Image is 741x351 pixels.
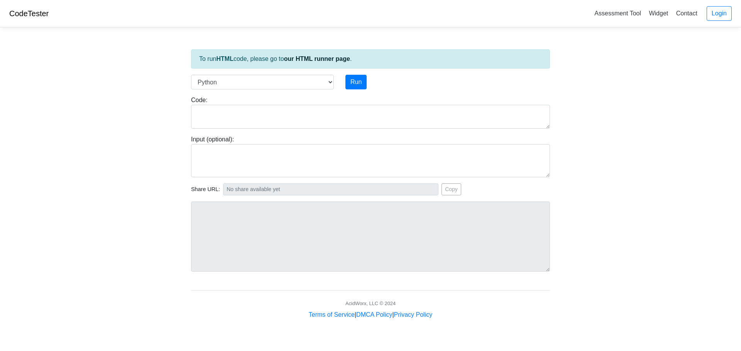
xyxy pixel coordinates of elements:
button: Copy [442,183,461,195]
strong: HTML [216,55,233,62]
button: Run [345,75,367,89]
div: To run code, please go to . [191,49,550,69]
a: Widget [646,7,671,20]
div: | | [309,310,432,319]
a: Login [707,6,732,21]
a: Assessment Tool [591,7,644,20]
a: Contact [673,7,700,20]
div: Input (optional): [185,135,556,177]
a: Terms of Service [309,311,355,318]
input: No share available yet [223,183,438,195]
span: Share URL: [191,185,220,194]
div: Code: [185,96,556,129]
a: CodeTester [9,9,49,18]
a: our HTML runner page [284,55,350,62]
a: DMCA Policy [356,311,392,318]
div: AcidWorx, LLC © 2024 [345,300,396,307]
a: Privacy Policy [394,311,433,318]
